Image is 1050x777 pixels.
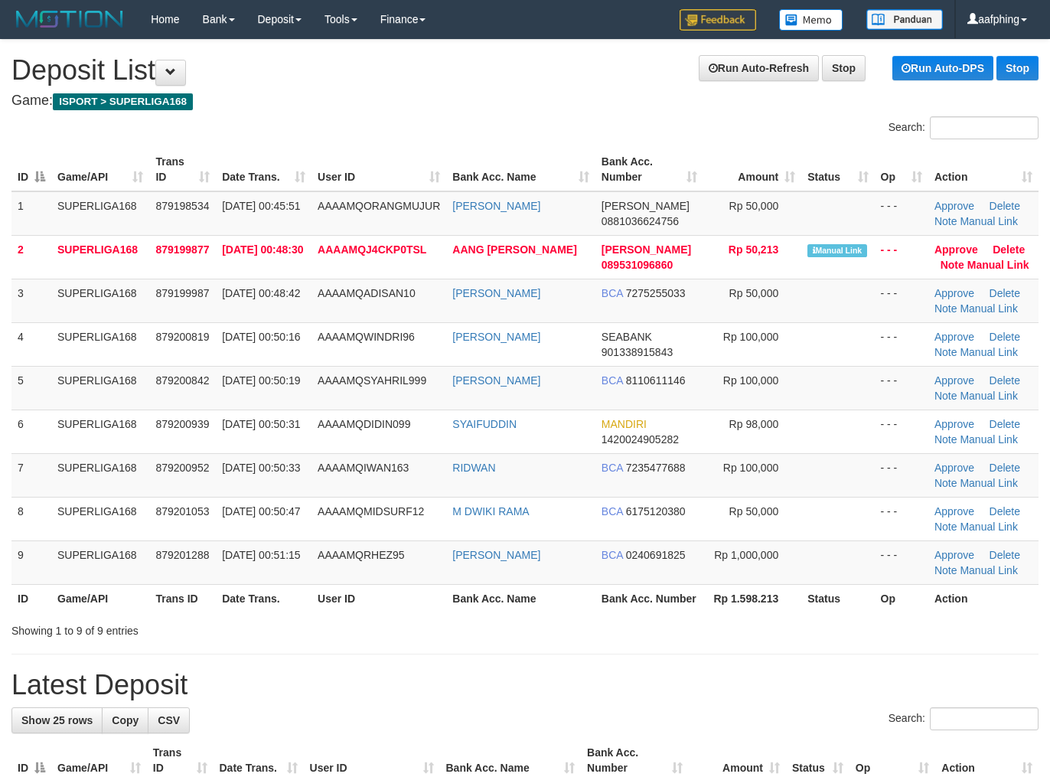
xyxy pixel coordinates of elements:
[875,148,928,191] th: Op: activate to sort column ascending
[318,549,405,561] span: AAAAMQRHEZ95
[729,243,778,256] span: Rp 50,213
[155,549,209,561] span: 879201288
[928,584,1039,612] th: Action
[11,322,51,366] td: 4
[934,462,974,474] a: Approve
[11,410,51,453] td: 6
[990,549,1020,561] a: Delete
[941,259,964,271] a: Note
[960,215,1018,227] a: Manual Link
[875,410,928,453] td: - - -
[11,617,426,638] div: Showing 1 to 9 of 9 entries
[446,584,595,612] th: Bank Acc. Name
[112,714,139,726] span: Copy
[602,259,673,271] span: Copy 089531096860 to clipboard
[602,243,691,256] span: [PERSON_NAME]
[934,302,957,315] a: Note
[602,374,623,387] span: BCA
[892,56,993,80] a: Run Auto-DPS
[318,287,416,299] span: AAAAMQADISAN10
[452,418,517,430] a: SYAIFUDDIN
[875,540,928,584] td: - - -
[318,243,426,256] span: AAAAMQJ4CKP0TSL
[155,331,209,343] span: 879200819
[222,243,303,256] span: [DATE] 00:48:30
[51,148,149,191] th: Game/API: activate to sort column ascending
[318,505,424,517] span: AAAAMQMIDSURF12
[11,707,103,733] a: Show 25 rows
[11,8,128,31] img: MOTION_logo.png
[801,148,874,191] th: Status: activate to sort column ascending
[889,116,1039,139] label: Search:
[51,540,149,584] td: SUPERLIGA168
[626,287,686,299] span: Copy 7275255033 to clipboard
[318,462,409,474] span: AAAAMQIWAN163
[875,279,928,322] td: - - -
[602,331,652,343] span: SEABANK
[452,549,540,561] a: [PERSON_NAME]
[155,287,209,299] span: 879199987
[318,331,415,343] span: AAAAMQWINDRI96
[889,707,1039,730] label: Search:
[990,505,1020,517] a: Delete
[729,505,779,517] span: Rp 50,000
[155,200,209,212] span: 879198534
[934,346,957,358] a: Note
[875,497,928,540] td: - - -
[158,714,180,726] span: CSV
[960,433,1018,446] a: Manual Link
[452,331,540,343] a: [PERSON_NAME]
[51,235,149,279] td: SUPERLIGA168
[602,462,623,474] span: BCA
[807,244,866,257] span: Manually Linked
[934,287,974,299] a: Approve
[928,148,1039,191] th: Action: activate to sort column ascending
[990,331,1020,343] a: Delete
[602,433,679,446] span: Copy 1420024905282 to clipboard
[595,148,703,191] th: Bank Acc. Number: activate to sort column ascending
[11,497,51,540] td: 8
[11,235,51,279] td: 2
[934,374,974,387] a: Approve
[967,259,1029,271] a: Manual Link
[11,584,51,612] th: ID
[222,200,300,212] span: [DATE] 00:45:51
[723,374,778,387] span: Rp 100,000
[680,9,756,31] img: Feedback.jpg
[149,148,216,191] th: Trans ID: activate to sort column ascending
[934,390,957,402] a: Note
[222,331,300,343] span: [DATE] 00:50:16
[21,714,93,726] span: Show 25 rows
[960,564,1018,576] a: Manual Link
[714,549,778,561] span: Rp 1,000,000
[723,462,778,474] span: Rp 100,000
[729,287,779,299] span: Rp 50,000
[222,505,300,517] span: [DATE] 00:50:47
[318,374,426,387] span: AAAAMQSYAHRIL999
[990,200,1020,212] a: Delete
[723,331,778,343] span: Rp 100,000
[155,374,209,387] span: 879200842
[866,9,943,30] img: panduan.png
[934,200,974,212] a: Approve
[990,374,1020,387] a: Delete
[51,453,149,497] td: SUPERLIGA168
[155,505,209,517] span: 879201053
[990,287,1020,299] a: Delete
[602,200,690,212] span: [PERSON_NAME]
[996,56,1039,80] a: Stop
[318,200,440,212] span: AAAAMQORANGMUJUR
[452,462,495,474] a: RIDWAN
[934,477,957,489] a: Note
[801,584,874,612] th: Status
[960,390,1018,402] a: Manual Link
[51,584,149,612] th: Game/API
[452,200,540,212] a: [PERSON_NAME]
[930,707,1039,730] input: Search:
[318,418,410,430] span: AAAAMQDIDIN099
[602,549,623,561] span: BCA
[626,462,686,474] span: Copy 7235477688 to clipboard
[934,521,957,533] a: Note
[102,707,148,733] a: Copy
[11,279,51,322] td: 3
